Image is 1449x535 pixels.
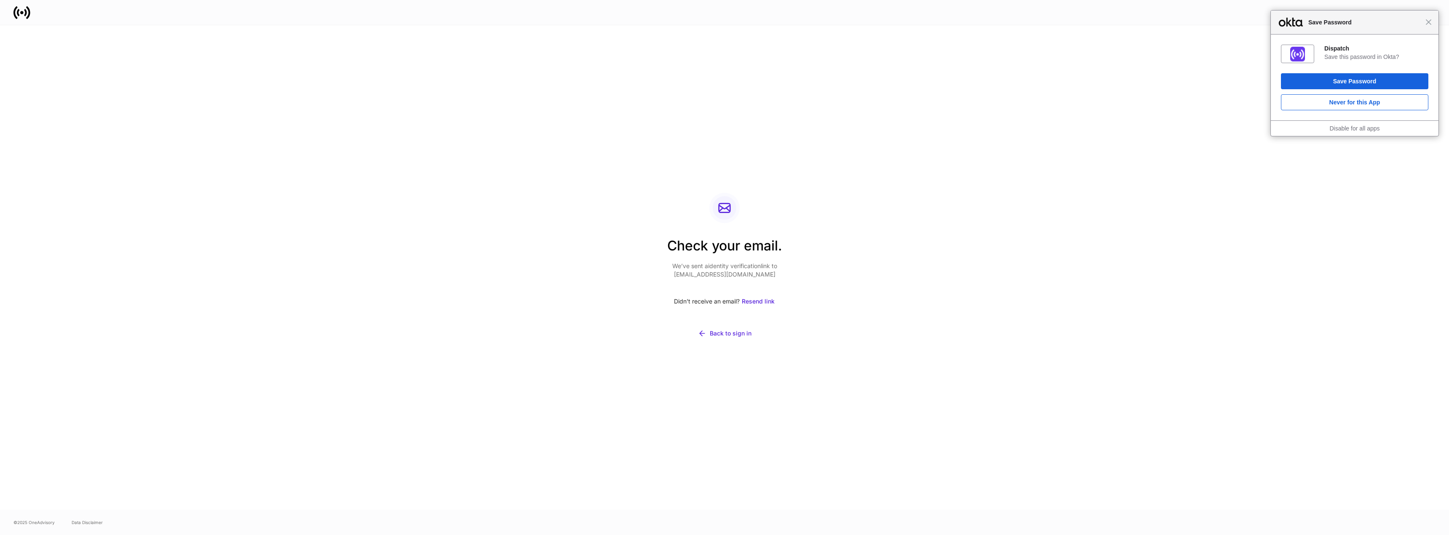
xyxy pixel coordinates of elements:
div: Resend link [742,297,775,306]
div: Didn’t receive an email? [667,292,782,311]
button: Never for this App [1281,94,1428,110]
a: Disable for all apps [1329,125,1379,132]
div: Dispatch [1324,45,1428,52]
button: Resend link [741,292,775,311]
div: Back to sign in [710,329,751,338]
button: Back to sign in [667,324,782,343]
span: Save Password [1304,17,1425,27]
div: Save this password in Okta? [1324,53,1428,61]
h2: Check your email. [667,237,782,262]
a: Data Disclaimer [72,519,103,526]
span: Close [1425,19,1432,25]
p: We’ve sent a identity verification link to [EMAIL_ADDRESS][DOMAIN_NAME] [667,262,782,279]
button: Save Password [1281,73,1428,89]
img: IoaI0QAAAAZJREFUAwDpn500DgGa8wAAAABJRU5ErkJggg== [1290,47,1305,61]
span: © 2025 OneAdvisory [13,519,55,526]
